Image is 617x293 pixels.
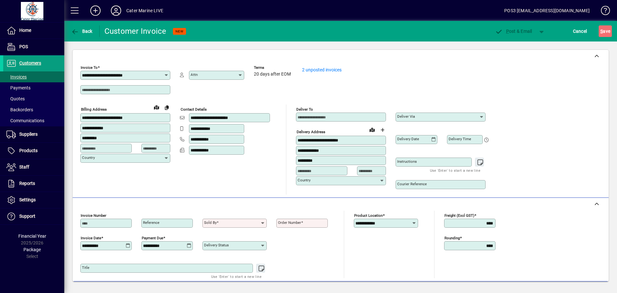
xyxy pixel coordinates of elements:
span: Suppliers [19,132,38,137]
span: ave [600,26,610,36]
a: View on map [367,124,377,135]
mat-label: Product location [354,213,383,218]
span: Back [71,29,93,34]
mat-label: Deliver via [397,114,415,119]
span: 20 days after EOM [254,72,291,77]
button: Profile [106,5,126,16]
span: Payments [6,85,31,90]
span: Products [19,148,38,153]
app-page-header-button: Back [64,25,100,37]
mat-label: Instructions [397,159,417,164]
span: Reports [19,181,35,186]
a: POS [3,39,64,55]
a: Settings [3,192,64,208]
mat-label: Attn [191,72,198,77]
button: Choose address [377,125,388,135]
a: Quotes [3,93,64,104]
mat-label: Payment due [142,236,163,240]
a: Reports [3,176,64,192]
mat-label: Deliver To [296,107,313,112]
div: Customer Invoice [104,26,166,36]
button: Post & Email [492,25,535,37]
span: Settings [19,197,36,202]
mat-hint: Use 'Enter' to start a new line [430,167,480,174]
mat-label: Delivery date [397,137,419,141]
mat-label: Country [82,155,95,160]
mat-label: Invoice number [81,213,106,218]
span: Cancel [573,26,587,36]
a: Home [3,23,64,39]
a: 2 unposted invoices [302,67,342,72]
a: Suppliers [3,126,64,142]
mat-label: Freight (excl GST) [444,213,474,218]
span: NEW [175,29,183,33]
mat-label: Reference [143,220,159,225]
button: Add [85,5,106,16]
mat-label: Delivery time [449,137,471,141]
mat-label: Sold by [204,220,217,225]
button: Save [599,25,612,37]
span: Financial Year [18,233,46,239]
mat-label: Delivery status [204,243,229,247]
a: Payments [3,82,64,93]
span: POS [19,44,28,49]
a: Communications [3,115,64,126]
a: Support [3,208,64,224]
span: Customers [19,60,41,66]
span: S [600,29,603,34]
button: Cancel [571,25,589,37]
a: Invoices [3,71,64,82]
span: Home [19,28,31,33]
span: Communications [6,118,44,123]
span: Invoices [6,74,27,79]
span: ost & Email [495,29,532,34]
span: Quotes [6,96,25,101]
mat-label: Rounding [444,236,460,240]
mat-label: Invoice To [81,65,98,70]
a: Staff [3,159,64,175]
a: Knowledge Base [596,1,609,22]
div: POS3 [EMAIL_ADDRESS][DOMAIN_NAME] [504,5,590,16]
button: Back [69,25,94,37]
mat-label: Order number [278,220,301,225]
span: P [506,29,509,34]
span: Package [23,247,41,252]
div: Cater Marine LIVE [126,5,163,16]
mat-hint: Use 'Enter' to start a new line [211,273,262,280]
mat-label: Country [298,178,310,182]
a: View on map [151,102,162,112]
a: Products [3,143,64,159]
mat-label: Invoice date [81,236,101,240]
span: Support [19,214,35,219]
mat-label: Title [82,265,89,270]
span: Backorders [6,107,33,112]
button: Copy to Delivery address [162,102,172,113]
span: Staff [19,164,29,169]
mat-label: Courier Reference [397,182,427,186]
span: Terms [254,66,292,70]
a: Backorders [3,104,64,115]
